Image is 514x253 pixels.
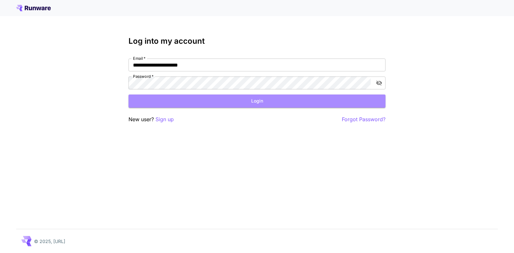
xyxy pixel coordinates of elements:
button: Forgot Password? [342,115,385,123]
p: New user? [128,115,174,123]
h3: Log into my account [128,37,385,46]
button: toggle password visibility [373,77,385,89]
label: Password [133,74,154,79]
label: Email [133,56,146,61]
button: Login [128,95,385,108]
button: Sign up [155,115,174,123]
p: © 2025, [URL] [34,238,65,245]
